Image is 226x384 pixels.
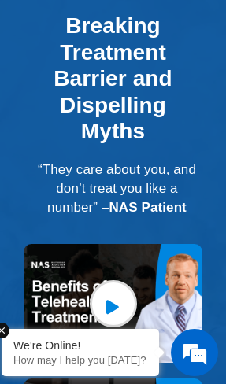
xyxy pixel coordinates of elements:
[109,200,186,215] strong: NAS Patient
[13,339,147,352] div: We're Online!
[9,73,33,97] div: Navigation go back
[31,13,195,145] h2: Breaking Treatment Barrier and Dispelling Myths
[31,161,202,217] p: “They care about you, and don’t treat you like a number” –
[90,280,137,327] a: video-popup
[13,354,147,366] p: How may I help you today?
[50,129,176,288] span: We're online!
